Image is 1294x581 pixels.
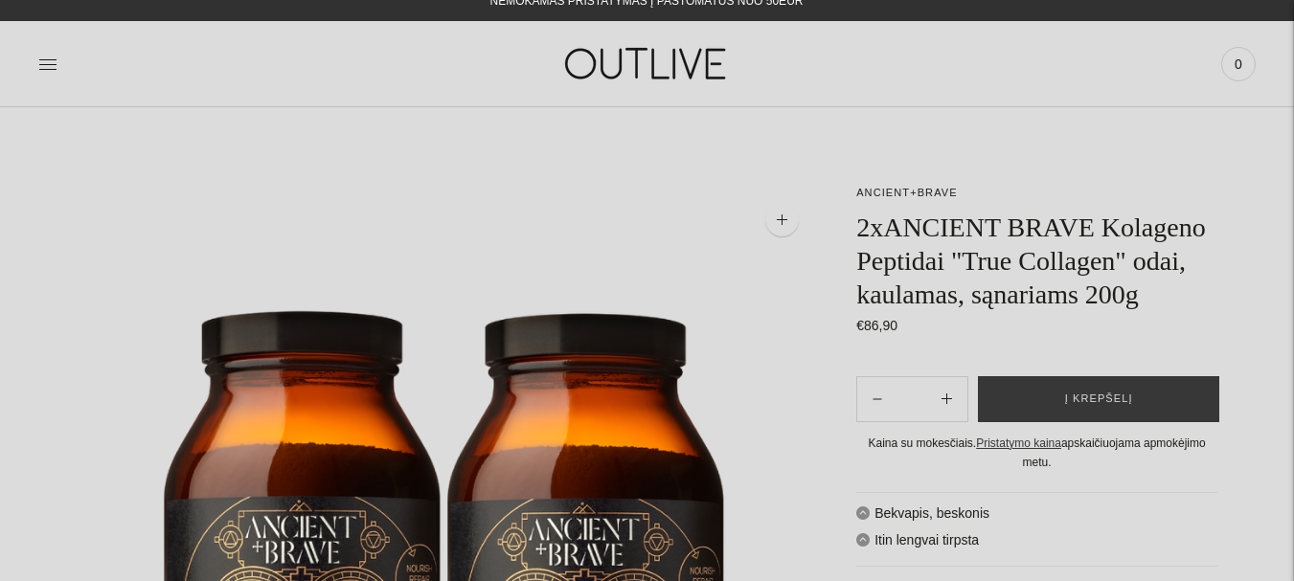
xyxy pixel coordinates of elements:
button: Subtract product quantity [926,376,967,422]
div: Kaina su mokesčiais. apskaičiuojama apmokėjimo metu. [856,434,1217,473]
a: ANCIENT+BRAVE [856,187,957,198]
a: 0 [1221,43,1256,85]
input: Product quantity [897,385,926,413]
button: Į krepšelį [978,376,1219,422]
span: 0 [1225,51,1252,78]
a: Pristatymo kaina [976,436,1061,450]
img: OUTLIVE [528,31,767,97]
h1: 2xANCIENT BRAVE Kolageno Peptidai "True Collagen" odai, kaulamas, sąnariams 200g [856,211,1217,311]
span: Į krepšelį [1065,390,1133,409]
button: Add product quantity [857,376,897,422]
span: €86,90 [856,318,897,333]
